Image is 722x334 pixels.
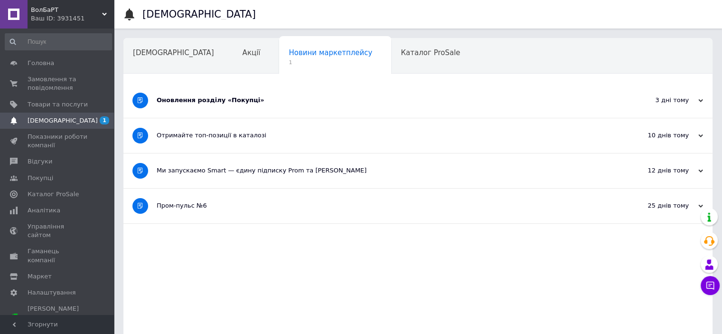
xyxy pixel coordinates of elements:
button: Чат з покупцем [701,276,720,295]
div: Пром-пульс №6 [157,201,608,210]
span: [DEMOGRAPHIC_DATA] [133,48,214,57]
div: 3 дні тому [608,96,703,105]
input: Пошук [5,33,112,50]
span: 1 [100,116,109,124]
div: 10 днів тому [608,131,703,140]
span: Головна [28,59,54,67]
div: Отримайте топ-позиції в каталозі [157,131,608,140]
span: Каталог ProSale [28,190,79,199]
div: 25 днів тому [608,201,703,210]
span: Каталог ProSale [401,48,460,57]
span: Замовлення та повідомлення [28,75,88,92]
span: ВолБаРТ [31,6,102,14]
span: Акції [243,48,261,57]
span: Налаштування [28,288,76,297]
h1: [DEMOGRAPHIC_DATA] [142,9,256,20]
span: Гаманець компанії [28,247,88,264]
span: Аналітика [28,206,60,215]
span: Управління сайтом [28,222,88,239]
span: Показники роботи компанії [28,133,88,150]
span: 1 [289,59,372,66]
span: Новини маркетплейсу [289,48,372,57]
span: Відгуки [28,157,52,166]
div: Ми запускаємо Smart — єдину підписку Prom та [PERSON_NAME] [157,166,608,175]
span: Покупці [28,174,53,182]
span: [PERSON_NAME] та рахунки [28,305,88,331]
span: Товари та послуги [28,100,88,109]
span: Маркет [28,272,52,281]
span: [DEMOGRAPHIC_DATA] [28,116,98,125]
div: 12 днів тому [608,166,703,175]
div: Ваш ID: 3931451 [31,14,114,23]
div: Оновлення розділу «Покупці» [157,96,608,105]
